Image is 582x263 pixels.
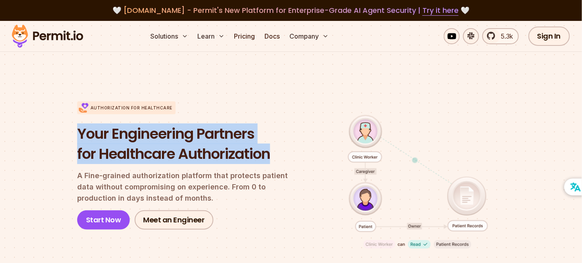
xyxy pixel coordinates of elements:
[77,124,301,164] h1: Your Engineering Partners for Healthcare Authorization
[77,210,130,230] a: Start Now
[19,5,563,16] div: 🤍 🤍
[148,28,191,44] button: Solutions
[287,28,332,44] button: Company
[90,105,172,111] p: Authorization for Healthcare
[77,170,301,204] p: A Fine-grained authorization platform that protects patient data without compromising on experien...
[422,5,459,16] a: Try it here
[231,28,258,44] a: Pricing
[482,28,519,44] a: 5.3k
[195,28,228,44] button: Learn
[529,27,570,46] a: Sign In
[8,23,87,50] img: Permit logo
[262,28,283,44] a: Docs
[123,5,459,15] span: [DOMAIN_NAME] - Permit's New Platform for Enterprise-Grade AI Agent Security |
[135,210,213,230] a: Meet an Engineer
[496,31,513,41] span: 5.3k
